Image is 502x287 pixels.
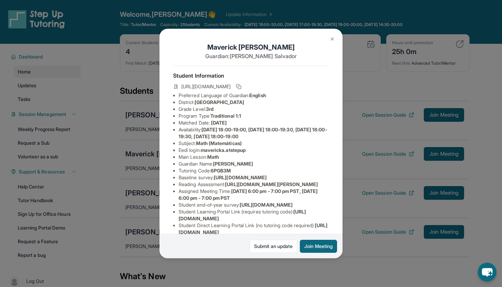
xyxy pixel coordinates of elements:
li: Preferred Language of Guardian: [179,92,329,99]
span: Math [207,154,219,160]
li: Assigned Meeting Time : [179,188,329,201]
li: District: [179,99,329,106]
li: Baseline survey : [179,174,329,181]
li: Student end-of-year survey : [179,201,329,208]
span: mavericka.atstepup [201,147,246,153]
span: 6PGB3M [211,168,231,173]
h4: Student Information [173,71,329,80]
a: Submit an update [250,240,297,253]
li: Program Type: [179,113,329,119]
span: [PERSON_NAME] [213,161,253,167]
li: Guardian Name : [179,160,329,167]
button: Copy link [235,82,243,91]
span: Math (Matemáticas) [196,140,242,146]
span: [URL][DOMAIN_NAME] [240,202,293,208]
span: English [249,92,266,98]
span: [GEOGRAPHIC_DATA] [195,99,244,105]
span: [URL][DOMAIN_NAME] [181,83,231,90]
button: chat-button [478,263,497,282]
img: Close Icon [330,36,335,42]
li: Subject : [179,140,329,147]
li: Eedi login : [179,147,329,154]
span: [URL][DOMAIN_NAME] [214,174,267,180]
span: [DATE] 6:00 pm - 7:00 pm PST, [DATE] 6:00 pm - 7:00 pm PST [179,188,318,201]
span: 3rd [206,106,213,112]
li: Tutoring Code : [179,167,329,174]
li: Grade Level: [179,106,329,113]
p: Guardian: [PERSON_NAME] Salvador [173,52,329,60]
li: Student Learning Portal Link (requires tutoring code) : [179,208,329,222]
li: Matched Date: [179,119,329,126]
span: Traditional 1:1 [210,113,241,119]
h1: Maverick [PERSON_NAME] [173,42,329,52]
li: Student Direct Learning Portal Link (no tutoring code required) : [179,222,329,236]
span: [DATE] 18:00-19:00, [DATE] 18:00-19:30, [DATE] 18:00-19:30, [DATE] 18:00-19:00 [179,127,327,139]
li: Reading Assessment : [179,181,329,188]
li: Availability: [179,126,329,140]
button: Join Meeting [300,240,337,253]
span: [DATE] [211,120,227,126]
span: [URL][DOMAIN_NAME][PERSON_NAME] [225,181,318,187]
li: Main Lesson : [179,154,329,160]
